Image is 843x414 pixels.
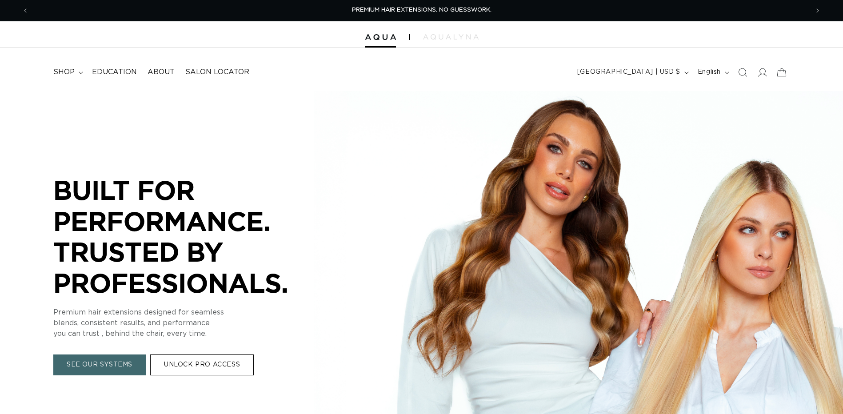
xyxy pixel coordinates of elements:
span: shop [53,68,75,77]
button: English [692,64,733,81]
p: Premium hair extensions designed for seamless [53,307,320,318]
span: [GEOGRAPHIC_DATA] | USD $ [577,68,680,77]
span: Education [92,68,137,77]
a: About [142,62,180,82]
span: Salon Locator [185,68,249,77]
button: [GEOGRAPHIC_DATA] | USD $ [572,64,692,81]
summary: shop [48,62,87,82]
a: Education [87,62,142,82]
img: aqualyna.com [423,34,479,40]
button: Previous announcement [16,2,35,19]
p: you can trust , behind the chair, every time. [53,329,320,339]
p: blends, consistent results, and performance [53,318,320,329]
a: SEE OUR SYSTEMS [53,355,146,376]
a: Salon Locator [180,62,255,82]
summary: Search [733,63,752,82]
span: About [148,68,175,77]
img: Aqua Hair Extensions [365,34,396,40]
p: BUILT FOR PERFORMANCE. TRUSTED BY PROFESSIONALS. [53,175,320,298]
span: PREMIUM HAIR EXTENSIONS. NO GUESSWORK. [352,7,491,13]
a: UNLOCK PRO ACCESS [150,355,254,376]
button: Next announcement [808,2,827,19]
span: English [698,68,721,77]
